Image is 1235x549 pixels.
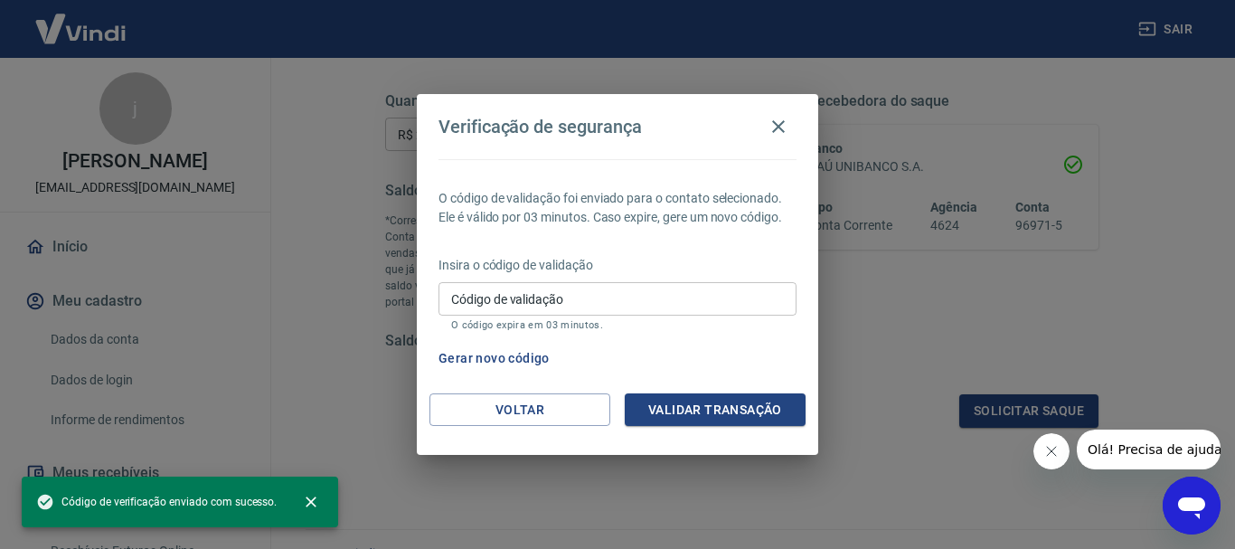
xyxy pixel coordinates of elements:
button: Voltar [429,393,610,427]
iframe: Botão para abrir a janela de mensagens [1163,477,1221,535]
button: Validar transação [625,393,806,427]
button: close [291,482,331,522]
p: Insira o código de validação [438,256,797,275]
span: Código de verificação enviado com sucesso. [36,493,277,511]
p: O código expira em 03 minutos. [451,319,784,331]
iframe: Mensagem da empresa [1077,430,1221,469]
iframe: Fechar mensagem [1033,433,1070,469]
span: Olá! Precisa de ajuda? [11,13,152,27]
p: O código de validação foi enviado para o contato selecionado. Ele é válido por 03 minutos. Caso e... [438,189,797,227]
h4: Verificação de segurança [438,116,642,137]
button: Gerar novo código [431,342,557,375]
